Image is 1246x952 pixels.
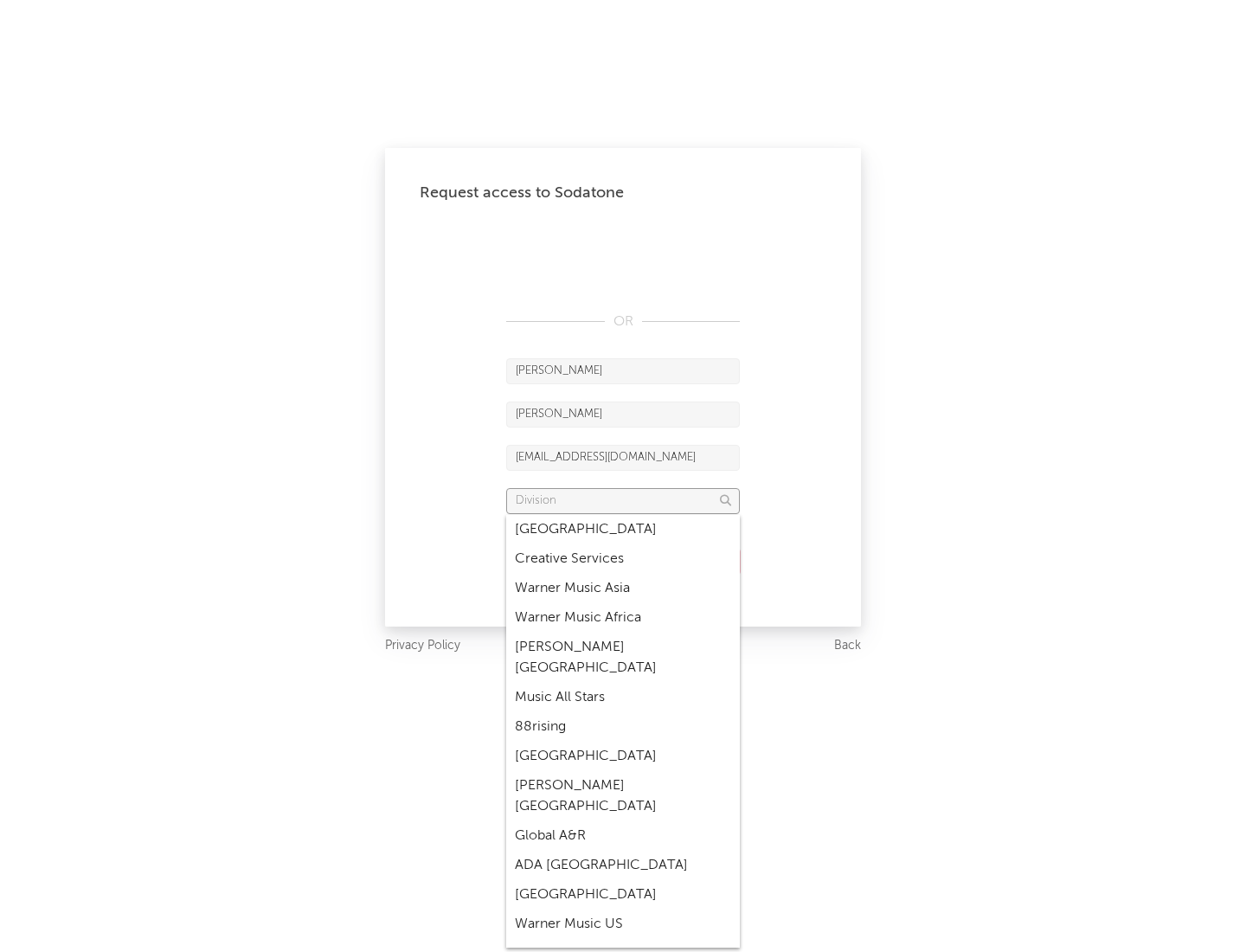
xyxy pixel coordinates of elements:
[506,358,740,384] input: First Name
[420,183,826,203] div: Request access to Sodatone
[506,488,740,514] input: Division
[506,851,740,880] div: ADA [GEOGRAPHIC_DATA]
[506,683,740,712] div: Music All Stars
[506,515,740,544] div: [GEOGRAPHIC_DATA]
[506,821,740,851] div: Global A&R
[506,712,740,742] div: 88rising
[506,445,740,471] input: Email
[506,880,740,910] div: [GEOGRAPHIC_DATA]
[506,910,740,939] div: Warner Music US
[506,312,740,332] div: OR
[506,402,740,428] input: Last Name
[834,635,861,657] a: Back
[385,635,460,657] a: Privacy Policy
[506,574,740,603] div: Warner Music Asia
[506,633,740,683] div: [PERSON_NAME] [GEOGRAPHIC_DATA]
[506,771,740,821] div: [PERSON_NAME] [GEOGRAPHIC_DATA]
[506,544,740,574] div: Creative Services
[506,742,740,771] div: [GEOGRAPHIC_DATA]
[506,603,740,633] div: Warner Music Africa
